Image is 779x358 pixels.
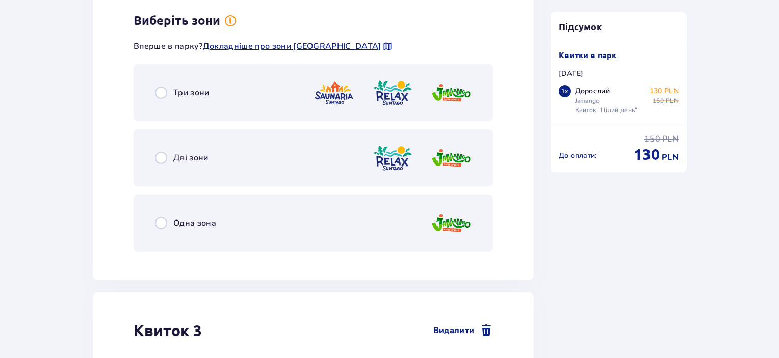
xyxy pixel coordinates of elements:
span: Видалити [433,325,475,336]
h3: Виберіть зони [134,13,220,29]
p: До оплати : [559,151,597,161]
p: Jamango [575,96,600,105]
h2: Квиток 3 [134,321,202,340]
span: Три зони [173,87,210,98]
p: Дорослий [575,86,610,96]
img: Jamango [431,144,472,173]
span: Дві зони [173,152,209,163]
a: Докладніше про зони [GEOGRAPHIC_DATA] [203,41,381,52]
div: 1 x [559,85,571,97]
p: Вперше в парку? [134,41,393,52]
a: Видалити [433,324,493,337]
span: 150 [644,133,660,145]
p: Квитки в парк [559,49,616,61]
img: Jamango [431,78,472,107]
span: PLN [666,96,679,105]
span: 150 [653,96,664,105]
img: Relax [372,144,413,173]
span: Одна зона [173,217,216,229]
img: Relax [372,78,413,107]
p: [DATE] [559,69,584,79]
p: Квиток "Цілий день" [575,105,638,115]
p: 130 PLN [650,86,679,96]
p: Підсумок [551,20,687,33]
span: 130 [634,145,660,164]
img: Saunaria [314,78,354,107]
img: Jamango [431,209,472,238]
span: PLN [662,133,679,145]
span: PLN [662,152,679,163]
